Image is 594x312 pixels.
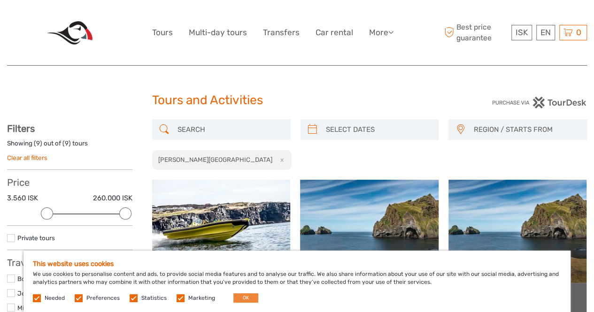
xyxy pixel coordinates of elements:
h2: [PERSON_NAME][GEOGRAPHIC_DATA] [158,156,272,163]
span: ISK [516,28,528,37]
div: We use cookies to personalise content and ads, to provide social media features and to analyse ou... [23,251,571,312]
input: SELECT DATES [322,122,434,138]
a: Boat [17,275,31,282]
a: Private tours [17,234,55,242]
h3: Travel Method [7,257,132,268]
a: Mini Bus / Car [17,304,58,312]
img: 455-fc339101-563c-49f4-967d-c54edcb1c401_logo_big.jpg [47,21,93,45]
a: Car rental [316,26,353,39]
a: Tours [152,26,173,39]
a: Transfers [263,26,300,39]
h1: Tours and Activities [152,93,442,108]
label: Statistics [141,294,167,302]
button: OK [233,293,258,303]
div: EN [536,25,555,40]
h3: Price [7,177,132,188]
a: Multi-day tours [189,26,247,39]
strong: Filters [7,123,35,134]
h5: This website uses cookies [33,260,561,268]
span: Best price guarantee [442,22,509,43]
p: We're away right now. Please check back later! [13,16,106,24]
span: 0 [575,28,583,37]
label: Preferences [86,294,120,302]
label: 260.000 ISK [93,193,132,203]
a: Jeep / 4x4 [17,289,50,297]
button: x [274,155,286,165]
label: 9 [65,139,69,148]
a: Clear all filters [7,154,47,161]
label: Needed [45,294,65,302]
div: Showing ( ) out of ( ) tours [7,139,132,153]
img: PurchaseViaTourDesk.png [492,97,587,108]
label: 3.560 ISK [7,193,38,203]
button: Open LiveChat chat widget [108,15,119,26]
label: Marketing [188,294,215,302]
input: SEARCH [174,122,286,138]
label: 9 [36,139,40,148]
a: More [369,26,393,39]
button: REGION / STARTS FROM [469,122,582,137]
